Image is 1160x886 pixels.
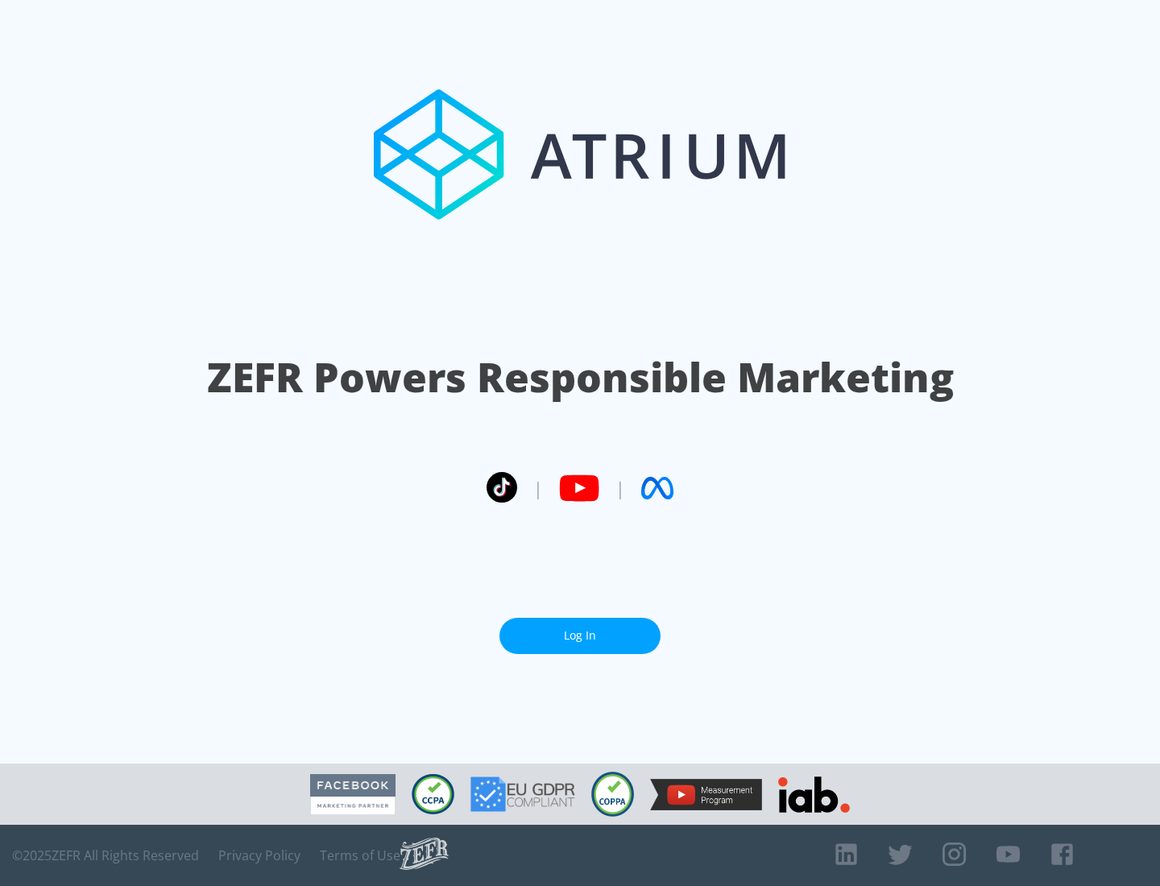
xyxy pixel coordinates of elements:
a: Privacy Policy [218,847,300,863]
img: GDPR Compliant [470,776,575,812]
img: COPPA Compliant [591,772,634,817]
span: | [615,476,625,500]
img: IAB [778,776,850,813]
span: | [533,476,543,500]
a: Terms of Use [320,847,400,863]
img: CCPA Compliant [412,774,454,814]
img: Facebook Marketing Partner [310,774,396,815]
span: © 2025 ZEFR All Rights Reserved [12,847,199,863]
h1: ZEFR Powers Responsible Marketing [207,350,954,405]
a: Log In [499,618,661,654]
img: YouTube Measurement Program [650,779,762,810]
